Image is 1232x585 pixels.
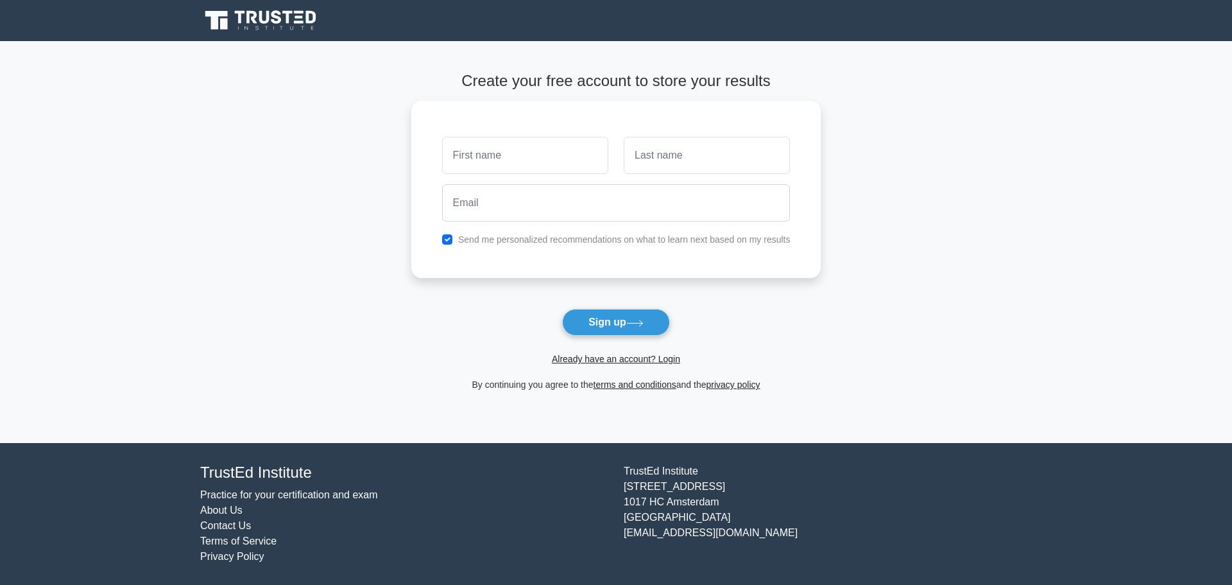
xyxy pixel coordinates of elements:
[616,464,1039,564] div: TrustEd Institute [STREET_ADDRESS] 1017 HC Amsterdam [GEOGRAPHIC_DATA] [EMAIL_ADDRESS][DOMAIN_NAME]
[706,380,760,390] a: privacy policy
[552,354,680,364] a: Already have an account? Login
[458,234,791,245] label: Send me personalized recommendations on what to learn next based on my results
[442,137,608,174] input: First name
[200,489,378,500] a: Practice for your certification and exam
[200,464,608,482] h4: TrustEd Institute
[404,377,829,392] div: By continuing you agree to the and the
[200,551,264,562] a: Privacy Policy
[411,72,821,91] h4: Create your free account to store your results
[200,505,243,516] a: About Us
[594,380,676,390] a: terms and conditions
[200,520,251,531] a: Contact Us
[442,184,791,222] input: Email
[624,137,790,174] input: Last name
[562,309,670,336] button: Sign up
[200,536,277,546] a: Terms of Service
